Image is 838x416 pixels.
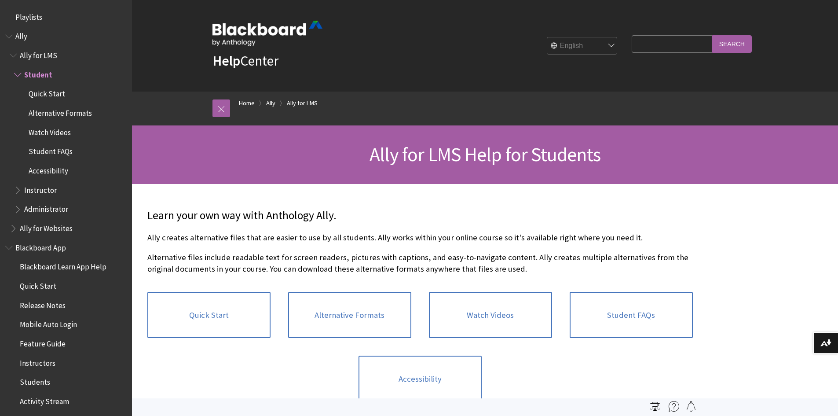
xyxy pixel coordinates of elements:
span: Watch Videos [29,125,71,137]
strong: Help [212,52,240,70]
a: Alternative Formats [288,292,411,339]
span: Ally [15,29,27,41]
input: Search [712,35,752,52]
span: Blackboard App [15,240,66,252]
nav: Book outline for Playlists [5,10,127,25]
a: Ally [266,98,275,109]
span: Ally for LMS Help for Students [370,142,600,166]
span: Blackboard Learn App Help [20,260,106,272]
span: Ally for Websites [20,221,73,233]
select: Site Language Selector [547,37,618,55]
span: Administrator [24,202,68,214]
a: Home [239,98,255,109]
span: Ally for LMS [20,48,57,60]
p: Alternative files include readable text for screen readers, pictures with captions, and easy-to-n... [147,252,693,275]
img: Follow this page [686,401,696,412]
span: Instructors [20,356,55,368]
a: Watch Videos [429,292,552,339]
span: Accessibility [29,163,68,175]
span: Activity Stream [20,394,69,406]
p: Learn your own way with Anthology Ally. [147,208,693,224]
p: Ally creates alternative files that are easier to use by all students. Ally works within your onl... [147,232,693,243]
span: Students [20,375,50,387]
a: HelpCenter [212,52,278,70]
span: Quick Start [29,87,65,99]
a: Ally for LMS [287,98,318,109]
a: Student FAQs [570,292,693,339]
span: Release Notes [20,298,66,310]
span: Playlists [15,10,42,22]
span: Student FAQs [29,144,73,156]
span: Quick Start [20,279,56,291]
img: Print [650,401,660,412]
span: Student [24,67,52,79]
img: Blackboard by Anthology [212,21,322,46]
span: Feature Guide [20,336,66,348]
span: Instructor [24,183,57,195]
a: Accessibility [359,356,482,402]
span: Mobile Auto Login [20,317,77,329]
a: Quick Start [147,292,271,339]
nav: Book outline for Anthology Ally Help [5,29,127,236]
img: More help [669,401,679,412]
span: Alternative Formats [29,106,92,118]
